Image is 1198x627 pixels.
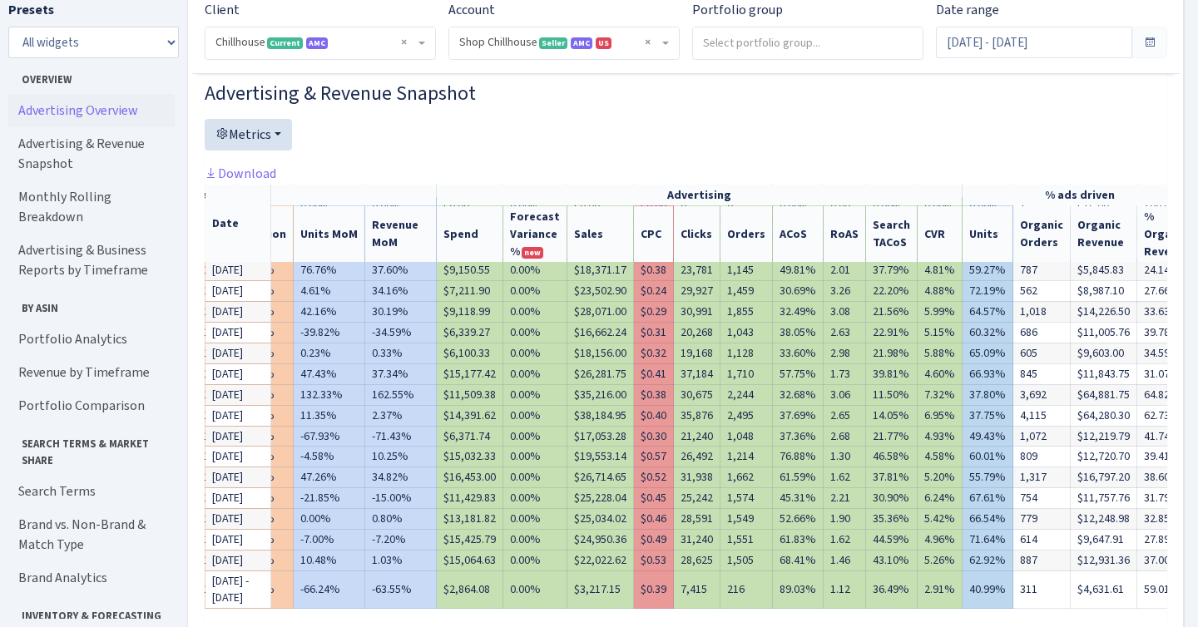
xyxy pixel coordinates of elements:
td: 27.66% [1137,280,1198,301]
td: $11,509.38 [437,384,503,405]
td: 22.91% [866,322,918,343]
td: 1,662 [720,467,773,488]
td: $11,843.75 [1071,363,1137,384]
td: [DATE] [205,280,271,301]
td: 1,710 [720,363,773,384]
td: $0.46 [634,509,674,530]
td: 845 [1013,363,1071,384]
td: $0.30 [634,426,674,447]
td: 0.00% [294,509,365,530]
td: $12,219.79 [1071,426,1137,447]
td: 0.00% [503,426,567,447]
td: 1,214 [720,447,773,467]
td: 1,145 [720,259,773,280]
td: $11,757.76 [1071,488,1137,509]
td: 1,549 [720,509,773,530]
th: Search TACoS [866,205,918,262]
td: 1,574 [720,488,773,509]
td: 38.60% [1137,467,1198,488]
td: 61.83% [773,530,824,550]
td: $0.41 [634,363,674,384]
td: 2.01 [824,259,866,280]
td: 32.85% [1137,509,1198,530]
th: CVR [918,205,963,262]
span: new [522,246,543,258]
td: 4.58% [918,447,963,467]
td: 4.93% [918,426,963,447]
td: 25,242 [674,488,720,509]
td: [DATE] [205,363,271,384]
td: 22.20% [866,280,918,301]
td: 34.16% [365,280,437,301]
th: Spend [437,205,503,262]
th: Organic Orders [1013,205,1071,262]
td: $16,453.00 [437,467,503,488]
td: -21.85% [294,488,365,509]
a: Download [205,165,276,182]
td: $0.49 [634,530,674,550]
td: $5,845.83 [1071,259,1137,280]
td: 787 [1013,259,1071,280]
td: 71.64% [963,530,1013,550]
a: Brand vs. Non-Brand & Match Type [8,508,175,561]
a: Monthly Rolling Breakdown [8,180,175,234]
td: 32.68% [773,384,824,405]
th: Advertising [437,184,963,205]
td: 21,240 [674,426,720,447]
td: 2.37% [365,405,437,426]
td: 30.69% [773,280,824,301]
td: 37.75% [963,405,1013,426]
td: $0.45 [634,488,674,509]
td: $11,429.83 [437,488,503,509]
a: Advertising & Revenue Snapshot [8,127,175,180]
span: Shop Chillhouse <span class="badge badge-success">Seller</span><span class="badge badge-primary" ... [449,27,679,59]
td: 0.00% [503,530,567,550]
td: 1,048 [720,426,773,447]
th: Orders [720,205,773,262]
td: 31.79% [1137,488,1198,509]
td: [DATE] [205,447,271,467]
th: CPC [634,205,674,262]
td: $0.38 [634,384,674,405]
td: 62.73% [1137,405,1198,426]
td: 34.59% [1137,343,1198,363]
td: 37.80% [963,384,1013,405]
td: [DATE] [205,509,271,530]
td: 1,317 [1013,467,1071,488]
td: 11.35% [294,405,365,426]
td: $18,371.17 [567,259,634,280]
td: $0.29 [634,301,674,322]
td: 1.30 [824,447,866,467]
td: 1.90 [824,509,866,530]
td: 37.81% [866,467,918,488]
td: [DATE] [205,426,271,447]
td: 60.01% [963,447,1013,467]
td: 4,115 [1013,405,1071,426]
span: Chillhouse <span class="badge badge-success">Current</span><span class="badge badge-primary">AMC<... [215,34,415,51]
td: 21.77% [866,426,918,447]
td: -39.82% [294,322,365,343]
td: 37.36% [773,426,824,447]
td: 4.61% [294,280,365,301]
td: 0.00% [503,384,567,405]
th: % Organic Revenue [1137,205,1198,262]
td: 66.54% [963,509,1013,530]
td: $14,391.62 [437,405,503,426]
td: 41.74% [1137,426,1198,447]
td: 3.06 [824,384,866,405]
td: $23,502.90 [567,280,634,301]
td: 3.26 [824,280,866,301]
td: $9,647.91 [1071,530,1137,550]
td: 162.55% [365,384,437,405]
td: 3,692 [1013,384,1071,405]
td: 37.79% [866,259,918,280]
td: 0.00% [503,363,567,384]
td: $8,987.10 [1071,280,1137,301]
td: $64,881.75 [1071,384,1137,405]
td: $9,150.55 [437,259,503,280]
td: 66.93% [963,363,1013,384]
td: 5.15% [918,322,963,343]
th: Organic Revenue [1071,205,1137,262]
td: 39.41% [1137,447,1198,467]
a: Advertising & Business Reports by Timeframe [8,234,175,287]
